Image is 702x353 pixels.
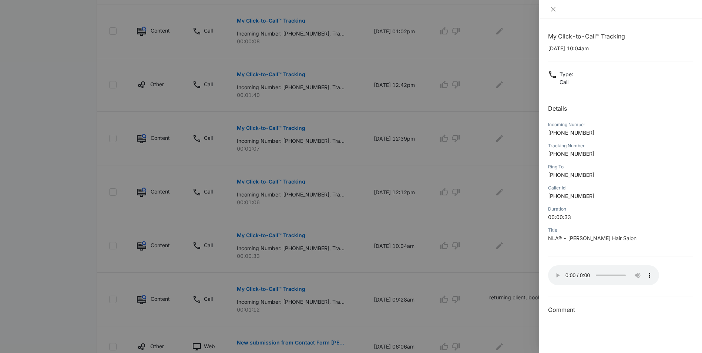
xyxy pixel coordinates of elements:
p: [DATE] 10:04am [548,44,693,52]
h3: Comment [548,305,693,314]
div: Ring To [548,164,693,170]
span: 00:00:33 [548,214,571,220]
p: Type : [560,70,573,78]
span: [PHONE_NUMBER] [548,172,594,178]
h1: My Click-to-Call™ Tracking [548,32,693,41]
span: close [550,6,556,12]
span: [PHONE_NUMBER] [548,151,594,157]
span: NLA® - [PERSON_NAME] Hair Salon [548,235,636,241]
span: [PHONE_NUMBER] [548,130,594,136]
span: [PHONE_NUMBER] [548,193,594,199]
div: Caller Id [548,185,693,191]
audio: Your browser does not support the audio tag. [548,265,659,285]
div: Duration [548,206,693,212]
p: Call [560,78,573,86]
button: Close [548,6,558,13]
div: Tracking Number [548,142,693,149]
h2: Details [548,104,693,113]
div: Incoming Number [548,121,693,128]
div: Title [548,227,693,233]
